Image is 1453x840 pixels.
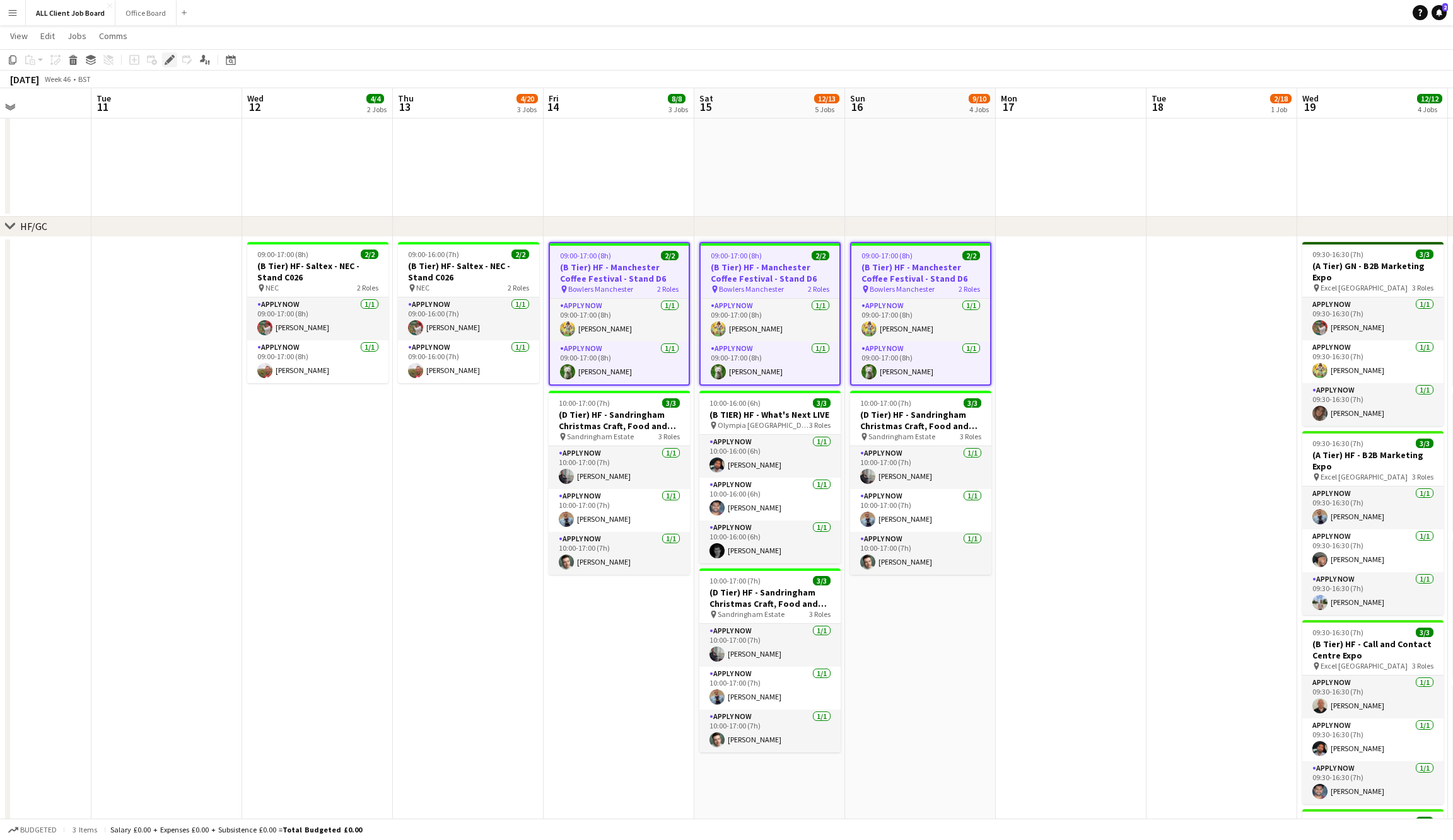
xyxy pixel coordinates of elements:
span: 3/3 [813,398,831,408]
span: 09:00-17:00 (8h) [711,251,762,260]
span: Sandringham Estate [567,432,634,441]
span: 4/4 [366,94,384,103]
span: 3 Roles [658,432,680,441]
button: Office Board [115,1,177,25]
app-card-role: APPLY NOW1/110:00-17:00 (7h)[PERSON_NAME] [699,624,841,667]
app-job-card: 09:30-16:30 (7h)3/3(A Tier) HF - B2B Marketing Expo Excel [GEOGRAPHIC_DATA]3 RolesAPPLY NOW1/109:... [1302,431,1444,615]
app-card-role: APPLY NOW1/110:00-17:00 (7h)[PERSON_NAME] [850,489,991,532]
div: 10:00-16:00 (6h)3/3(B TIER) HF - What's Next LIVE Olympia [GEOGRAPHIC_DATA]3 RolesAPPLY NOW1/110:... [699,391,841,563]
span: 9/10 [969,94,990,103]
span: 18 [1150,100,1166,114]
span: 2/2 [812,251,829,260]
span: 15 [697,100,713,114]
div: [DATE] [10,73,39,86]
span: Edit [40,30,55,42]
div: 09:00-17:00 (8h)2/2(B Tier) HF- Saltex - NEC - Stand C026 NEC2 RolesAPPLY NOW1/109:00-17:00 (8h)[... [247,242,388,383]
span: 17 [999,100,1017,114]
span: 10:00-17:00 (7h) [559,398,610,408]
app-card-role: APPLY NOW1/109:30-16:30 (7h)[PERSON_NAME] [1302,718,1444,761]
div: 09:00-17:00 (8h)2/2(B Tier) HF - Manchester Coffee Festival - Stand D6 Bowlers Manchester2 RolesA... [549,242,690,386]
span: Sandringham Estate [868,432,935,441]
span: 2 Roles [357,283,378,292]
app-card-role: APPLY NOW1/109:30-16:30 (7h)[PERSON_NAME] [1302,340,1444,383]
span: 09:30-16:30 (7h) [1312,250,1363,259]
span: Total Budgeted £0.00 [283,825,362,834]
span: 2/18 [1270,94,1292,103]
span: 09:00-16:00 (7h) [408,250,459,259]
span: 2 Roles [808,284,829,294]
app-card-role: APPLY NOW1/109:30-16:30 (7h)[PERSON_NAME] [1302,297,1444,340]
span: 3/3 [1416,250,1433,259]
span: 09:30-16:30 (7h) [1312,439,1363,448]
div: 4 Jobs [969,105,989,114]
span: 10:00-16:00 (6h) [709,398,761,408]
span: 13 [396,100,414,114]
span: View [10,30,28,42]
div: BST [78,74,91,84]
div: 09:00-16:00 (7h)2/2(B Tier) HF- Saltex - NEC - Stand C026 NEC2 RolesAPPLY NOW1/109:00-16:00 (7h)[... [398,242,539,383]
a: Jobs [62,28,91,44]
div: Salary £0.00 + Expenses £0.00 + Subsistence £0.00 = [110,825,362,834]
div: 09:30-16:30 (7h)3/3(B Tier) HF - Call and Contact Centre Expo Excel [GEOGRAPHIC_DATA]3 RolesAPPLY... [1302,620,1444,804]
app-card-role: APPLY NOW1/109:00-16:00 (7h)[PERSON_NAME] [398,297,539,340]
span: Tue [1152,93,1166,104]
app-job-card: 09:30-16:30 (7h)3/3(A Tier) GN - B2B Marketing Expo Excel [GEOGRAPHIC_DATA]3 RolesAPPLY NOW1/109:... [1302,242,1444,426]
app-card-role: APPLY NOW1/110:00-16:00 (6h)[PERSON_NAME] [699,478,841,521]
h3: (B Tier) HF- Saltex - NEC - Stand C026 [247,260,388,283]
div: HF/GC [20,220,47,233]
span: 09:00-17:00 (8h) [560,251,611,260]
div: 1 Job [1271,105,1291,114]
span: 3 Roles [1412,283,1433,292]
span: Bowlers Manchester [870,284,935,294]
span: Sun [850,93,865,104]
span: 3/3 [1416,817,1433,826]
app-card-role: APPLY NOW1/109:00-17:00 (8h)[PERSON_NAME] [550,342,689,384]
div: 3 Jobs [668,105,688,114]
h3: (A Tier) HF - B2B Marketing Expo [1302,449,1444,472]
span: 3 items [69,825,100,834]
span: 09:30-16:30 (7h) [1312,817,1363,826]
span: NEC [416,283,429,292]
span: Bowlers Manchester [719,284,784,294]
app-job-card: 10:00-17:00 (7h)3/3(D Tier) HF - Sandringham Christmas Craft, Food and Gift Fair Sandringham Esta... [549,391,690,575]
span: Bowlers Manchester [568,284,633,294]
app-card-role: APPLY NOW1/110:00-17:00 (7h)[PERSON_NAME] [699,710,841,752]
app-card-role: APPLY NOW1/110:00-17:00 (7h)[PERSON_NAME] [549,489,690,532]
span: Comms [99,30,127,42]
app-job-card: 10:00-17:00 (7h)3/3(D Tier) HF - Sandringham Christmas Craft, Food and Gift Fair Sandringham Esta... [699,568,841,752]
span: 12/12 [1417,94,1442,103]
span: Sandringham Estate [718,609,785,619]
div: 2 Jobs [367,105,387,114]
span: 4/20 [516,94,538,103]
h3: (D Tier) HF - Sandringham Christmas Craft, Food and Gift Fair [699,587,841,609]
app-card-role: APPLY NOW1/110:00-17:00 (7h)[PERSON_NAME] [850,532,991,575]
span: 2 Roles [657,284,679,294]
app-card-role: APPLY NOW1/109:00-17:00 (8h)[PERSON_NAME] [851,342,990,384]
app-card-role: APPLY NOW1/110:00-17:00 (7h)[PERSON_NAME] [549,446,690,489]
app-job-card: 09:00-17:00 (8h)2/2(B Tier) HF - Manchester Coffee Festival - Stand D6 Bowlers Manchester2 RolesA... [850,242,991,386]
app-card-role: APPLY NOW1/109:30-16:30 (7h)[PERSON_NAME] [1302,383,1444,426]
span: 3/3 [813,576,831,585]
span: Wed [1302,93,1319,104]
span: 09:00-17:00 (8h) [257,250,308,259]
span: Budgeted [20,826,57,834]
span: Olympia [GEOGRAPHIC_DATA] [718,420,809,430]
app-card-role: APPLY NOW1/109:00-17:00 (8h)[PERSON_NAME] [851,299,990,342]
h3: (B TIER) HF - What's Next LIVE [699,409,841,420]
app-card-role: APPLY NOW1/109:00-17:00 (8h)[PERSON_NAME] [550,299,689,342]
app-card-role: APPLY NOW1/109:00-16:00 (7h)[PERSON_NAME] [398,340,539,383]
a: 2 [1432,5,1447,20]
app-card-role: APPLY NOW1/109:00-17:00 (8h)[PERSON_NAME] [247,297,388,340]
button: Budgeted [6,823,59,837]
span: NEC [266,283,279,292]
div: 10:00-17:00 (7h)3/3(D Tier) HF - Sandringham Christmas Craft, Food and Gift Fair Sandringham Esta... [850,391,991,575]
span: Fri [549,93,559,104]
app-card-role: APPLY NOW1/109:00-17:00 (8h)[PERSON_NAME] [701,342,839,384]
span: 3 Roles [1412,472,1433,481]
span: 10:00-17:00 (7h) [709,576,761,585]
app-card-role: APPLY NOW1/110:00-17:00 (7h)[PERSON_NAME] [549,532,690,575]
